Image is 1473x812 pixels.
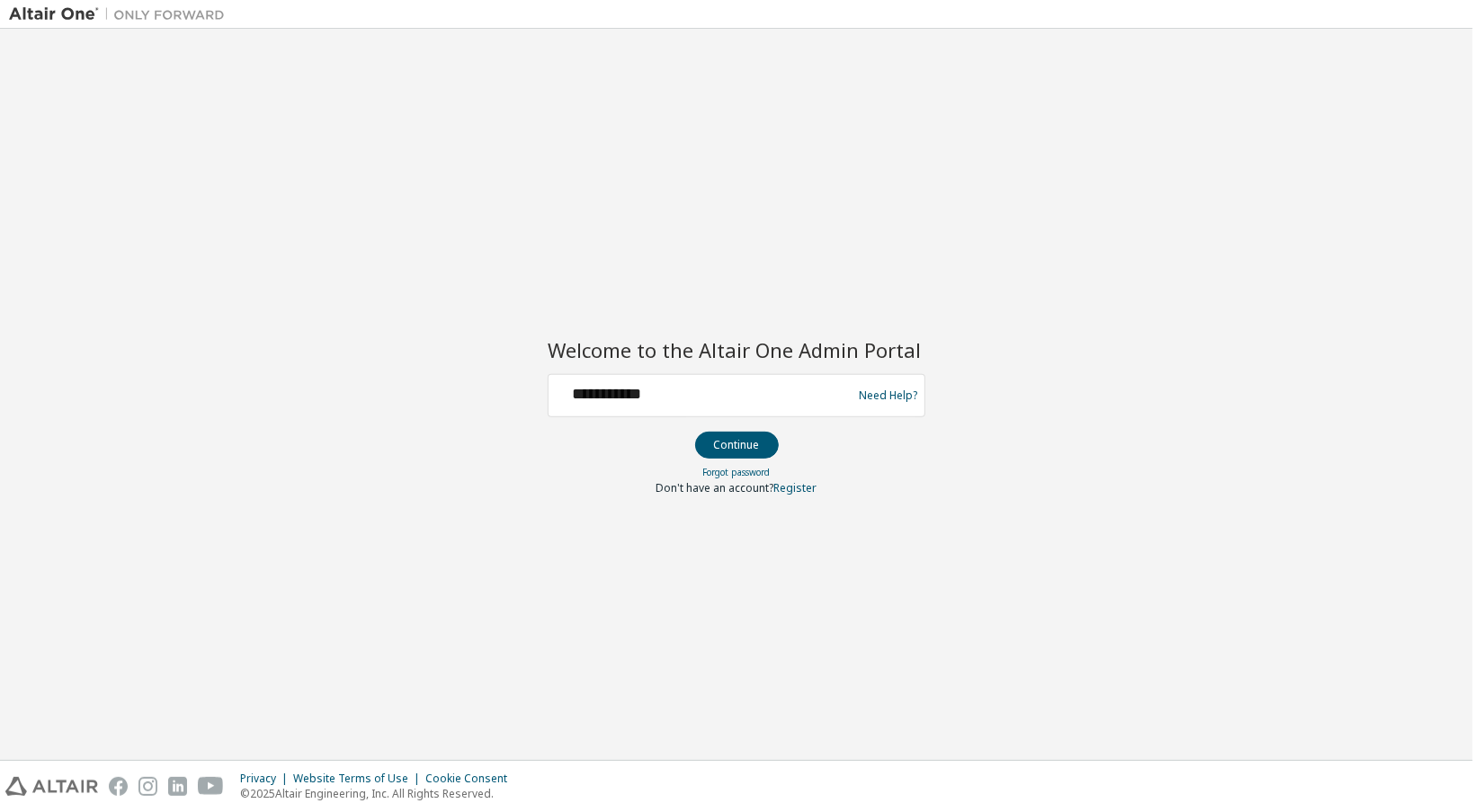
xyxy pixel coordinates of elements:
img: altair_logo.svg [5,777,98,796]
img: instagram.svg [138,777,157,796]
p: © 2025 Altair Engineering, Inc. All Rights Reserved. [240,786,518,801]
h2: Welcome to the Altair One Admin Portal [548,337,925,362]
div: Privacy [240,772,293,786]
img: facebook.svg [109,777,128,796]
span: Don't have an account? [656,480,774,495]
a: Register [774,480,817,495]
img: linkedin.svg [168,777,187,796]
a: Forgot password [703,466,771,478]
img: Altair One [9,5,234,23]
a: Need Help? [859,395,917,396]
button: Continue [695,432,779,459]
img: youtube.svg [198,777,224,796]
div: Cookie Consent [425,772,518,786]
div: Website Terms of Use [293,772,425,786]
